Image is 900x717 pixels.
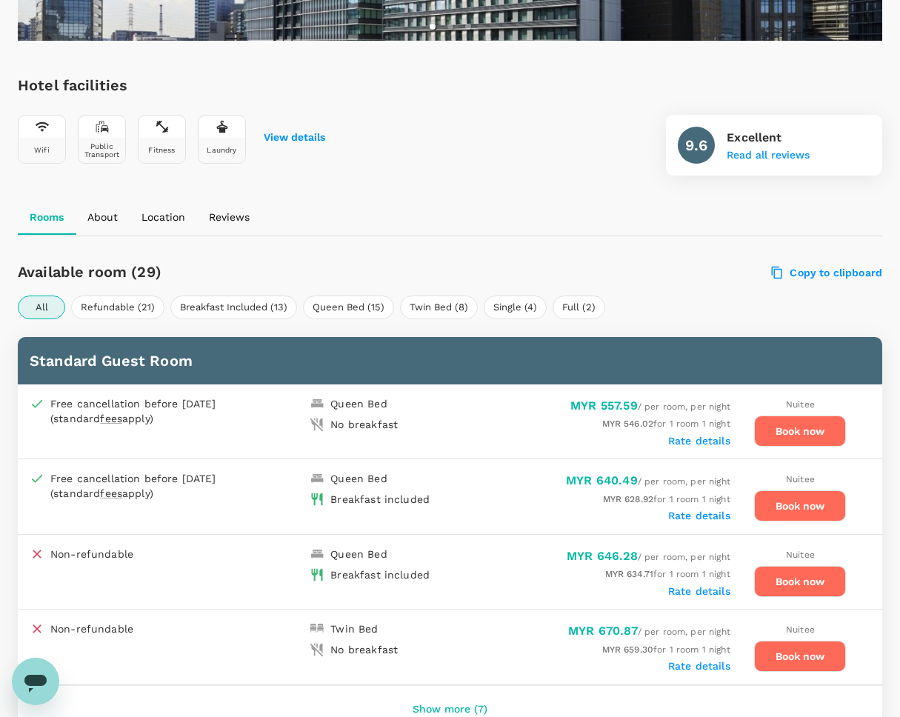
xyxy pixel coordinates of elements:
span: Nuitee [786,624,815,635]
p: About [87,210,118,224]
div: Public Transport [81,142,122,159]
label: Rate details [668,585,730,597]
span: for 1 room 1 night [602,418,730,429]
span: Nuitee [786,474,815,484]
div: Wifi [34,146,50,154]
img: king-bed-icon [310,396,324,411]
span: MYR 628.92 [603,494,654,504]
span: for 1 room 1 night [603,494,730,504]
div: Queen Bed [330,396,387,411]
li: slide item 1 [430,24,436,30]
li: slide item 2 [447,24,453,30]
span: MYR 646.28 [567,549,638,563]
div: Free cancellation before [DATE] (standard apply) [50,396,310,426]
div: Fitness [148,146,175,154]
li: slide item 3 [465,24,471,30]
span: / per room, per night [568,627,730,637]
button: Full (2) [553,296,605,319]
span: MYR 670.87 [568,624,638,638]
button: Book now [754,641,846,672]
div: No breakfast [330,417,398,432]
iframe: Button to launch messaging window [12,658,59,705]
label: Rate details [668,435,730,447]
h6: Standard Guest Room [30,349,870,373]
span: MYR 634.71 [605,569,654,579]
p: Non-refundable [50,621,133,636]
p: Excellent [727,129,810,147]
button: Queen Bed (15) [303,296,394,319]
p: Rooms [30,210,64,224]
button: Single (4) [484,296,547,319]
div: Queen Bed [330,547,387,561]
button: Book now [754,566,846,597]
label: Rate details [668,510,730,521]
button: Refundable (21) [71,296,164,319]
span: MYR 546.02 [602,418,654,429]
button: View details [264,132,325,144]
div: Twin Bed [330,621,378,636]
div: Queen Bed [330,471,387,486]
h6: 9.6 [685,133,707,157]
button: Book now [754,490,846,521]
label: Rate details [668,660,730,672]
img: king-bed-icon [310,471,324,486]
img: double-bed-icon [310,621,324,636]
p: Reviews [209,210,250,224]
p: Location [141,210,185,224]
span: MYR 659.30 [602,644,654,655]
button: Breakfast Included (13) [170,296,297,319]
div: Breakfast included [330,567,430,582]
button: Read all reviews [727,150,810,161]
button: Book now [754,416,846,447]
span: for 1 room 1 night [602,644,730,655]
span: / per room, per night [567,552,730,562]
h6: Hotel facilities [18,73,325,97]
button: Twin Bed (8) [400,296,478,319]
span: fees [100,413,122,424]
div: Breakfast included [330,492,430,507]
label: Copy to clipboard [772,266,882,279]
div: No breakfast [330,642,398,657]
p: Non-refundable [50,547,133,561]
span: MYR 557.59 [570,398,638,413]
button: All [18,296,65,319]
span: Nuitee [786,399,815,410]
span: / per room, per night [570,401,730,412]
span: for 1 room 1 night [605,569,730,579]
h6: Available room (29) [18,260,519,284]
span: MYR 640.49 [566,473,638,487]
div: Laundry [207,146,236,154]
div: Free cancellation before [DATE] (standard apply) [50,471,310,501]
span: / per room, per night [566,476,730,487]
span: fees [100,487,122,499]
img: king-bed-icon [310,547,324,561]
span: Nuitee [786,550,815,560]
